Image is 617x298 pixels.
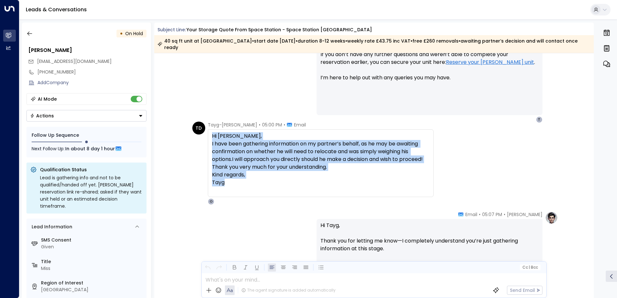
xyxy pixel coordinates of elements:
span: Cc Bcc [522,265,538,270]
span: • [284,122,285,128]
label: Title [41,258,144,265]
button: Redo [215,263,223,272]
div: [PERSON_NAME] [28,46,147,54]
span: Subject Line: [157,26,186,33]
span: In about 8 day 1 hour [65,145,115,152]
div: • [120,28,123,39]
button: Actions [26,110,147,122]
div: Button group with a nested menu [26,110,147,122]
span: [PERSON_NAME] [507,211,542,218]
span: Email [465,211,477,218]
div: 40 sq ft unit at [GEOGRAPHIC_DATA]•start date [DATE]•duration 8-12 weeks•weekly rate £43.75 inc V... [157,38,590,51]
span: On Hold [125,30,143,37]
div: AI Mode [38,96,57,102]
p: Qualification Status [40,166,143,173]
div: AddCompany [37,79,147,86]
div: The agent signature is added automatically [241,287,336,293]
span: [EMAIL_ADDRESS][DOMAIN_NAME] [37,58,112,65]
span: • [479,211,480,218]
span: • [504,211,505,218]
div: T [536,116,542,123]
p: I have been gathering information on my partner’s behalf, as he may be awaiting confirmation on w... [212,140,430,163]
span: Email [294,122,306,128]
img: profile-logo.png [545,211,558,224]
span: • [259,122,260,128]
p: Kind regards, [212,171,430,179]
span: Tayg-[PERSON_NAME] [208,122,257,128]
a: Leads & Conversations [26,6,87,13]
div: Given [41,243,144,250]
div: Your storage quote from Space Station - Space Station [GEOGRAPHIC_DATA] [187,26,372,33]
div: Next Follow Up: [32,145,141,152]
div: [PHONE_NUMBER] [37,69,147,75]
div: TD [192,122,205,134]
button: Cc|Bcc [520,264,540,271]
div: Follow Up Sequence [32,132,141,139]
p: Hi [PERSON_NAME], [212,132,430,140]
div: O [208,198,214,205]
div: Lead is gathering info and not to be qualified/handed off yet. [PERSON_NAME] reservation link re-... [40,174,143,210]
label: SMS Consent [41,237,144,243]
button: Undo [204,263,212,272]
div: [GEOGRAPHIC_DATA] [41,286,144,293]
p: Thank you very much for your understanding. [212,163,430,171]
a: Reserve your [PERSON_NAME] unit [446,58,534,66]
span: 05:00 PM [262,122,282,128]
p: Tayg [212,179,430,186]
label: Region of Interest [41,280,144,286]
div: Actions [30,113,54,119]
div: Miss [41,265,144,272]
span: taygerin@gmail.com [37,58,112,65]
div: Lead Information [29,223,72,230]
span: | [529,265,530,270]
span: 05:07 PM [482,211,502,218]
